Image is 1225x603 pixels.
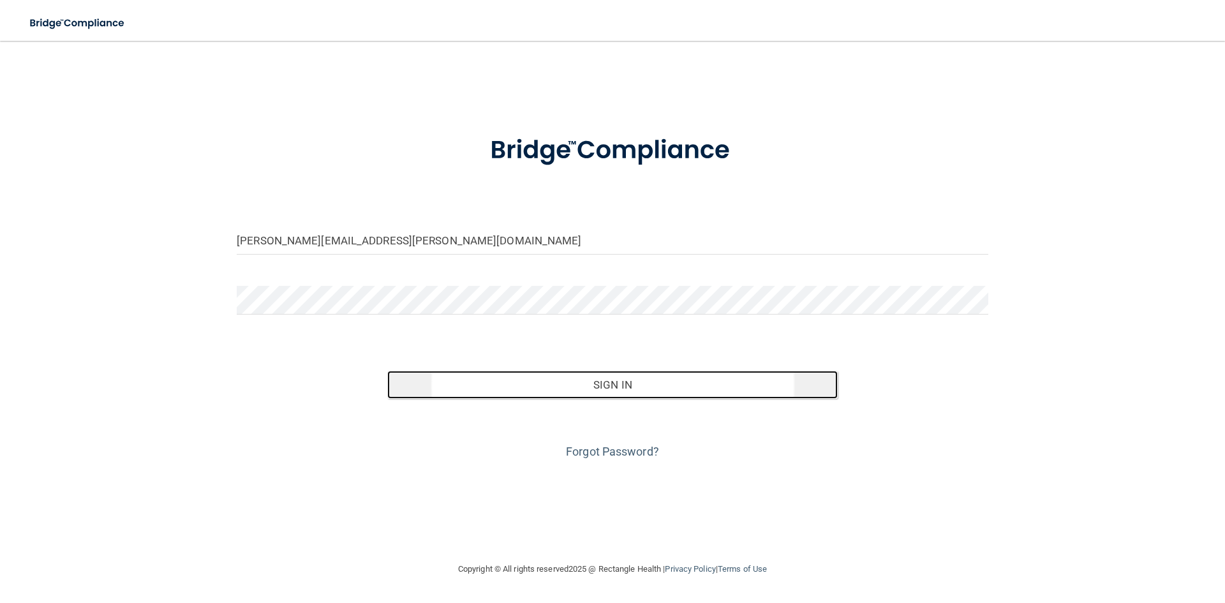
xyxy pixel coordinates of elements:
[718,564,767,574] a: Terms of Use
[380,549,845,590] div: Copyright © All rights reserved 2025 @ Rectangle Health | |
[665,564,715,574] a: Privacy Policy
[237,226,988,255] input: Email
[19,10,137,36] img: bridge_compliance_login_screen.278c3ca4.svg
[464,117,761,184] img: bridge_compliance_login_screen.278c3ca4.svg
[566,445,659,458] a: Forgot Password?
[387,371,838,399] button: Sign In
